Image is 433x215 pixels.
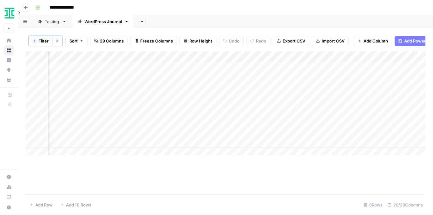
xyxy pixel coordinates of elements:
span: Add Row [35,202,53,208]
span: Filter [38,38,49,44]
span: Freeze Columns [140,38,173,44]
div: 20/29 Columns [385,200,425,210]
button: 1Filter [29,36,52,46]
button: 29 Columns [90,36,128,46]
a: Settings [4,172,14,182]
span: 29 Columns [100,38,124,44]
a: Opportunities [4,65,14,75]
div: WordPress Journal [84,18,122,25]
button: Row Height [180,36,216,46]
span: Export CSV [283,38,305,44]
button: Help + Support [4,202,14,212]
div: 8 Rows [361,200,385,210]
button: Redo [246,36,270,46]
button: Add Column [354,36,392,46]
span: Redo [256,38,266,44]
a: Learning Hub [4,192,14,202]
span: Import CSV [322,38,344,44]
span: 1 [34,38,36,43]
button: Add 10 Rows [56,200,95,210]
div: 1 [33,38,36,43]
img: Ironclad Logo [4,7,15,19]
button: Export CSV [273,36,309,46]
a: Insights [4,55,14,65]
a: Your Data [4,75,14,85]
a: Usage [4,182,14,192]
span: Undo [229,38,239,44]
span: Add Column [364,38,388,44]
button: Sort [65,36,88,46]
a: WordPress Journal [72,15,134,28]
button: Undo [219,36,244,46]
a: Home [4,36,14,46]
button: Import CSV [312,36,349,46]
span: Sort [69,38,78,44]
button: Freeze Columns [130,36,177,46]
div: Testing [45,18,60,25]
button: Workspace: Ironclad [4,5,14,21]
a: Browse [4,45,14,55]
span: Add 10 Rows [66,202,91,208]
span: Row Height [189,38,212,44]
a: Testing [32,15,72,28]
button: Add Row [26,200,56,210]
